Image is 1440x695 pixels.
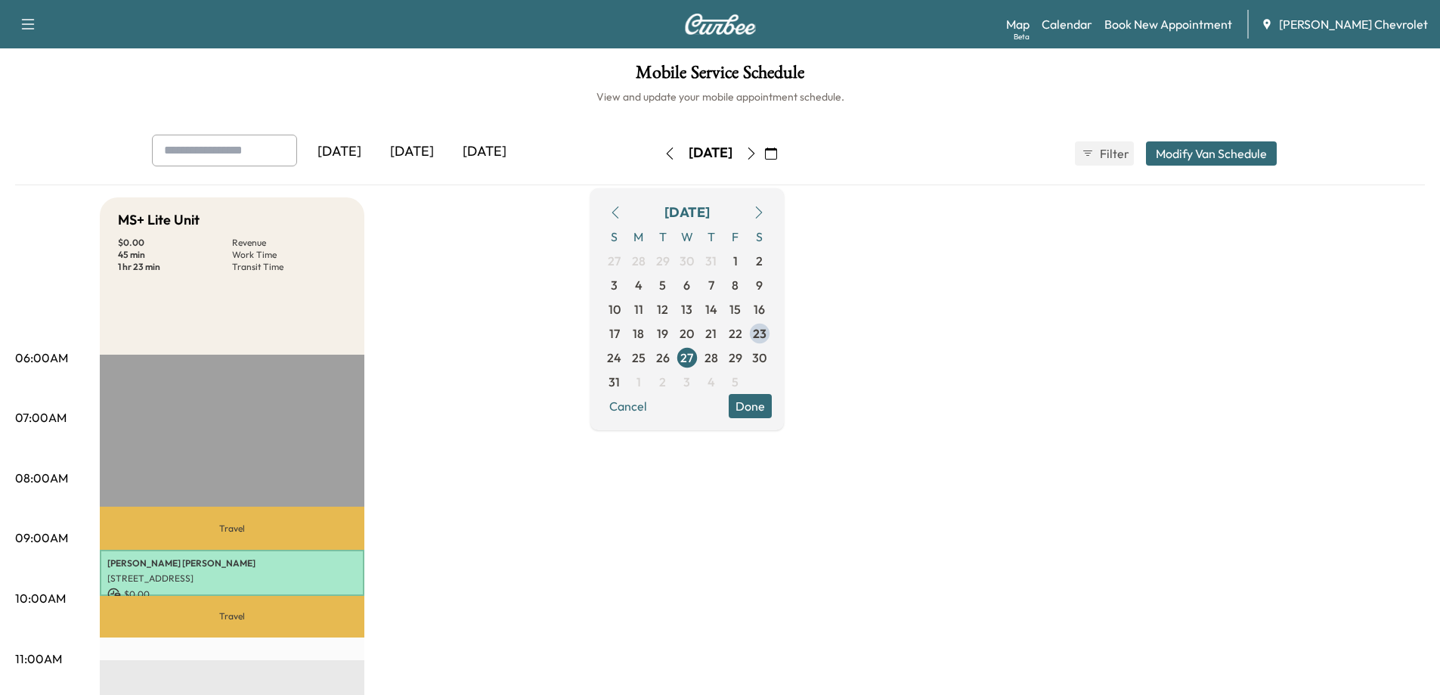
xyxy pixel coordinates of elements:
[118,209,200,231] h5: MS+ Lite Unit
[107,588,357,601] p: $ 0.00
[699,225,723,249] span: T
[732,276,739,294] span: 8
[634,300,643,318] span: 11
[752,349,766,367] span: 30
[118,237,232,249] p: $ 0.00
[675,225,699,249] span: W
[1100,144,1127,163] span: Filter
[232,261,346,273] p: Transit Time
[15,469,68,487] p: 08:00AM
[689,144,732,163] div: [DATE]
[15,650,62,668] p: 11:00AM
[729,324,742,343] span: 22
[756,276,763,294] span: 9
[705,300,717,318] span: 14
[664,202,710,223] div: [DATE]
[15,89,1425,104] h6: View and update your mobile appointment schedule.
[705,324,717,343] span: 21
[232,249,346,261] p: Work Time
[303,135,376,169] div: [DATE]
[602,394,654,418] button: Cancel
[611,276,618,294] span: 3
[705,349,718,367] span: 28
[15,408,67,427] p: 07:00AM
[232,237,346,249] p: Revenue
[723,225,748,249] span: F
[100,596,364,638] p: Travel
[1042,15,1092,33] a: Calendar
[609,300,621,318] span: 10
[656,252,670,270] span: 29
[754,300,765,318] span: 16
[680,324,694,343] span: 20
[733,252,738,270] span: 1
[633,324,644,343] span: 18
[651,225,675,249] span: T
[656,349,670,367] span: 26
[756,252,763,270] span: 2
[683,373,690,391] span: 3
[680,252,694,270] span: 30
[708,373,715,391] span: 4
[15,64,1425,89] h1: Mobile Service Schedule
[15,529,68,547] p: 09:00AM
[1006,15,1030,33] a: MapBeta
[15,349,68,367] p: 06:00AM
[602,225,627,249] span: S
[657,324,668,343] span: 19
[627,225,651,249] span: M
[680,349,693,367] span: 27
[376,135,448,169] div: [DATE]
[657,300,668,318] span: 12
[107,557,357,569] p: [PERSON_NAME] [PERSON_NAME]
[100,507,364,550] p: Travel
[659,276,666,294] span: 5
[684,14,757,35] img: Curbee Logo
[448,135,521,169] div: [DATE]
[681,300,692,318] span: 13
[1014,31,1030,42] div: Beta
[118,261,232,273] p: 1 hr 23 min
[608,252,621,270] span: 27
[632,252,646,270] span: 28
[607,349,621,367] span: 24
[636,373,641,391] span: 1
[659,373,666,391] span: 2
[729,394,772,418] button: Done
[705,252,717,270] span: 31
[1075,141,1134,166] button: Filter
[683,276,690,294] span: 6
[729,300,741,318] span: 15
[1104,15,1232,33] a: Book New Appointment
[15,589,66,607] p: 10:00AM
[1279,15,1428,33] span: [PERSON_NAME] Chevrolet
[729,349,742,367] span: 29
[118,249,232,261] p: 45 min
[753,324,766,343] span: 23
[609,373,620,391] span: 31
[708,276,714,294] span: 7
[635,276,643,294] span: 4
[632,349,646,367] span: 25
[609,324,620,343] span: 17
[748,225,772,249] span: S
[107,572,357,585] p: [STREET_ADDRESS]
[732,373,739,391] span: 5
[1146,141,1277,166] button: Modify Van Schedule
